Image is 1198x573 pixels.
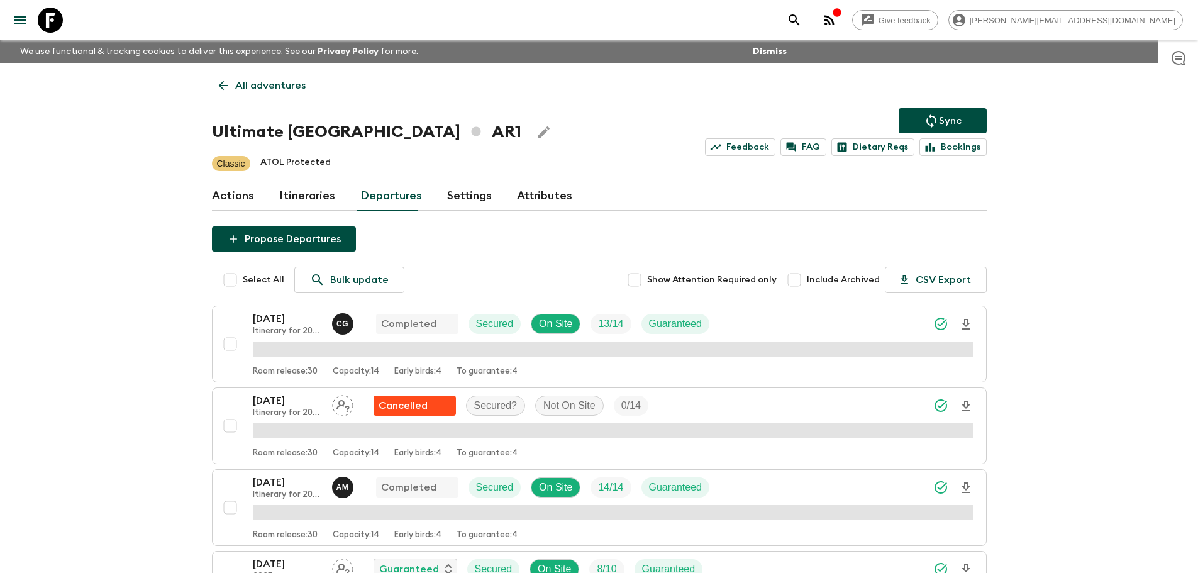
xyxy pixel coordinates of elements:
[852,10,938,30] a: Give feedback
[212,387,987,464] button: [DATE]Itinerary for 2023 & AR1_[DATE] + AR1_[DATE] (DO NOT USE AFTER AR1_[DATE]) (old)Assign pack...
[253,475,322,490] p: [DATE]
[15,40,423,63] p: We use functional & tracking cookies to deliver this experience. See our for more.
[253,557,322,572] p: [DATE]
[253,393,322,408] p: [DATE]
[212,73,313,98] a: All adventures
[332,562,353,572] span: Assign pack leader
[539,480,572,495] p: On Site
[958,317,973,332] svg: Download Onboarding
[591,477,631,498] div: Trip Fill
[332,481,356,491] span: Alejandro Moreiras
[780,138,826,156] a: FAQ
[330,272,389,287] p: Bulk update
[476,316,514,331] p: Secured
[333,448,379,459] p: Capacity: 14
[253,311,322,326] p: [DATE]
[649,480,702,495] p: Guaranteed
[705,138,775,156] a: Feedback
[933,398,948,413] svg: Synced Successfully
[253,530,318,540] p: Room release: 30
[217,157,245,170] p: Classic
[621,398,641,413] p: 0 / 14
[333,367,379,377] p: Capacity: 14
[243,274,284,286] span: Select All
[457,367,518,377] p: To guarantee: 4
[394,530,441,540] p: Early birds: 4
[447,181,492,211] a: Settings
[885,267,987,293] button: CSV Export
[517,181,572,211] a: Attributes
[647,274,777,286] span: Show Attention Required only
[531,477,580,498] div: On Site
[394,367,441,377] p: Early birds: 4
[466,396,526,416] div: Secured?
[531,314,580,334] div: On Site
[598,316,623,331] p: 13 / 14
[332,317,356,327] span: Cintia Grimaldi
[899,108,987,133] button: Sync adventure departures to the booking engine
[933,316,948,331] svg: Synced Successfully
[598,480,623,495] p: 14 / 14
[8,8,33,33] button: menu
[279,181,335,211] a: Itineraries
[543,398,596,413] p: Not On Site
[469,314,521,334] div: Secured
[831,138,914,156] a: Dietary Reqs
[253,490,322,500] p: Itinerary for 2023 & AR1_[DATE] + AR1_[DATE] (DO NOT USE AFTER AR1_[DATE]) (old)
[614,396,648,416] div: Trip Fill
[948,10,1183,30] div: [PERSON_NAME][EMAIL_ADDRESS][DOMAIN_NAME]
[253,367,318,377] p: Room release: 30
[332,399,353,409] span: Assign pack leader
[591,314,631,334] div: Trip Fill
[939,113,962,128] p: Sync
[381,316,436,331] p: Completed
[649,316,702,331] p: Guaranteed
[958,481,973,496] svg: Download Onboarding
[294,267,404,293] a: Bulk update
[235,78,306,93] p: All adventures
[333,530,379,540] p: Capacity: 14
[782,8,807,33] button: search adventures
[539,316,572,331] p: On Site
[212,226,356,252] button: Propose Departures
[212,306,987,382] button: [DATE]Itinerary for 2023 & AR1_[DATE] + AR1_[DATE] (DO NOT USE AFTER AR1_[DATE]) (old)Cintia Grim...
[253,448,318,459] p: Room release: 30
[381,480,436,495] p: Completed
[958,399,973,414] svg: Download Onboarding
[394,448,441,459] p: Early birds: 4
[457,448,518,459] p: To guarantee: 4
[919,138,987,156] a: Bookings
[212,181,254,211] a: Actions
[963,16,1182,25] span: [PERSON_NAME][EMAIL_ADDRESS][DOMAIN_NAME]
[469,477,521,498] div: Secured
[807,274,880,286] span: Include Archived
[260,156,331,171] p: ATOL Protected
[212,469,987,546] button: [DATE]Itinerary for 2023 & AR1_[DATE] + AR1_[DATE] (DO NOT USE AFTER AR1_[DATE]) (old)Alejandro M...
[253,408,322,418] p: Itinerary for 2023 & AR1_[DATE] + AR1_[DATE] (DO NOT USE AFTER AR1_[DATE]) (old)
[535,396,604,416] div: Not On Site
[872,16,938,25] span: Give feedback
[253,326,322,337] p: Itinerary for 2023 & AR1_[DATE] + AR1_[DATE] (DO NOT USE AFTER AR1_[DATE]) (old)
[750,43,790,60] button: Dismiss
[360,181,422,211] a: Departures
[318,47,379,56] a: Privacy Policy
[457,530,518,540] p: To guarantee: 4
[531,120,557,145] button: Edit Adventure Title
[933,480,948,495] svg: Synced Successfully
[212,120,521,145] h1: Ultimate [GEOGRAPHIC_DATA] AR1
[379,398,428,413] p: Cancelled
[474,398,518,413] p: Secured?
[374,396,456,416] div: Flash Pack cancellation
[476,480,514,495] p: Secured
